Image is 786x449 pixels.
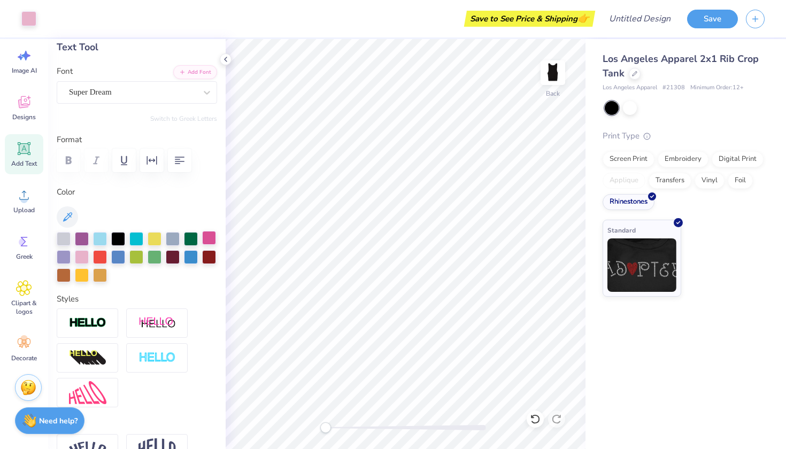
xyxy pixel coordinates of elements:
[12,66,37,75] span: Image AI
[687,10,738,28] button: Save
[662,83,685,92] span: # 21308
[542,62,564,83] img: Back
[603,194,654,210] div: Rhinestones
[12,113,36,121] span: Designs
[150,114,217,123] button: Switch to Greek Letters
[57,186,217,198] label: Color
[577,12,589,25] span: 👉
[600,8,679,29] input: Untitled Design
[39,416,78,426] strong: Need help?
[712,151,764,167] div: Digital Print
[69,381,106,404] img: Free Distort
[69,350,106,367] img: 3D Illusion
[11,159,37,168] span: Add Text
[57,293,79,305] label: Styles
[69,317,106,329] img: Stroke
[6,299,42,316] span: Clipart & logos
[603,173,645,189] div: Applique
[728,173,753,189] div: Foil
[603,130,765,142] div: Print Type
[57,40,217,55] div: Text Tool
[603,83,657,92] span: Los Angeles Apparel
[546,89,560,98] div: Back
[658,151,708,167] div: Embroidery
[320,422,331,433] div: Accessibility label
[607,224,636,236] span: Standard
[138,352,176,364] img: Negative Space
[16,252,33,261] span: Greek
[138,316,176,330] img: Shadow
[649,173,691,189] div: Transfers
[695,173,725,189] div: Vinyl
[57,134,217,146] label: Format
[690,83,744,92] span: Minimum Order: 12 +
[607,238,676,292] img: Standard
[57,65,73,78] label: Font
[13,206,35,214] span: Upload
[467,11,592,27] div: Save to See Price & Shipping
[603,151,654,167] div: Screen Print
[603,52,759,80] span: Los Angeles Apparel 2x1 Rib Crop Tank
[173,65,217,79] button: Add Font
[11,354,37,362] span: Decorate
